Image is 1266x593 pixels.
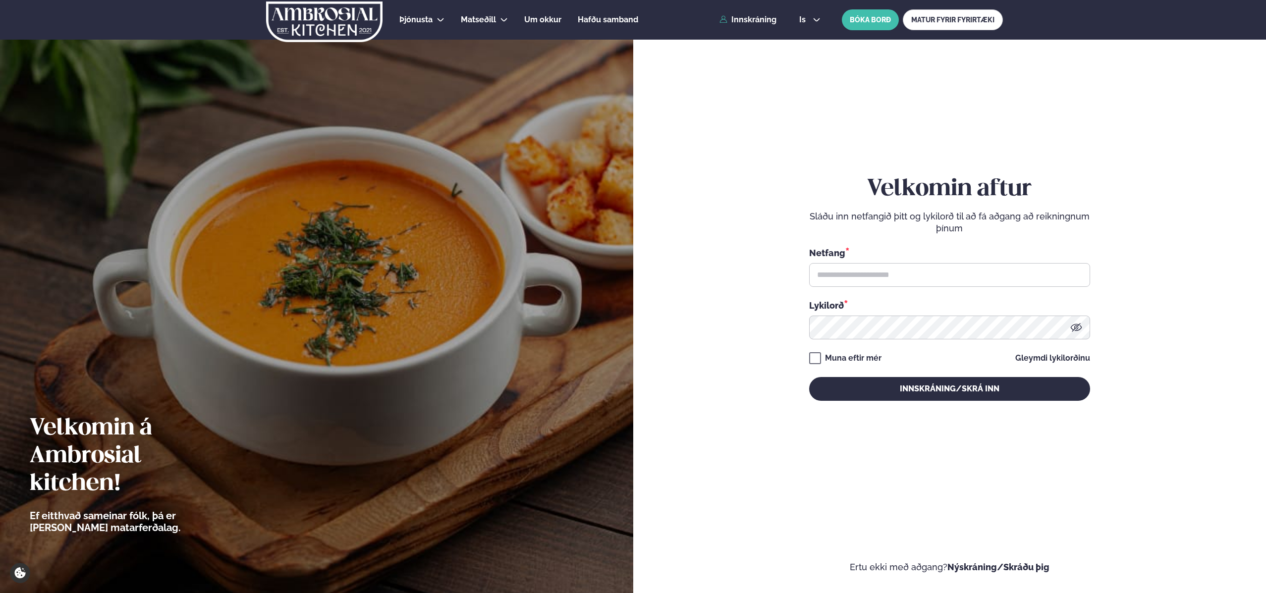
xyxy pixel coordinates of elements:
[578,15,638,24] span: Hafðu samband
[809,211,1090,234] p: Sláðu inn netfangið þitt og lykilorð til að fá aðgang að reikningnum þínum
[10,563,30,583] a: Cookie settings
[578,14,638,26] a: Hafðu samband
[461,15,496,24] span: Matseðill
[809,246,1090,259] div: Netfang
[399,14,433,26] a: Þjónusta
[461,14,496,26] a: Matseðill
[903,9,1003,30] a: MATUR FYRIR FYRIRTÆKI
[524,15,561,24] span: Um okkur
[809,299,1090,312] div: Lykilorð
[799,16,809,24] span: is
[809,377,1090,401] button: Innskráning/Skrá inn
[1015,354,1090,362] a: Gleymdi lykilorðinu
[719,15,776,24] a: Innskráning
[524,14,561,26] a: Um okkur
[809,175,1090,203] h2: Velkomin aftur
[399,15,433,24] span: Þjónusta
[791,16,828,24] button: is
[265,1,384,42] img: logo
[663,561,1237,573] p: Ertu ekki með aðgang?
[842,9,899,30] button: BÓKA BORÐ
[30,510,235,534] p: Ef eitthvað sameinar fólk, þá er [PERSON_NAME] matarferðalag.
[30,415,235,498] h2: Velkomin á Ambrosial kitchen!
[947,562,1049,572] a: Nýskráning/Skráðu þig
